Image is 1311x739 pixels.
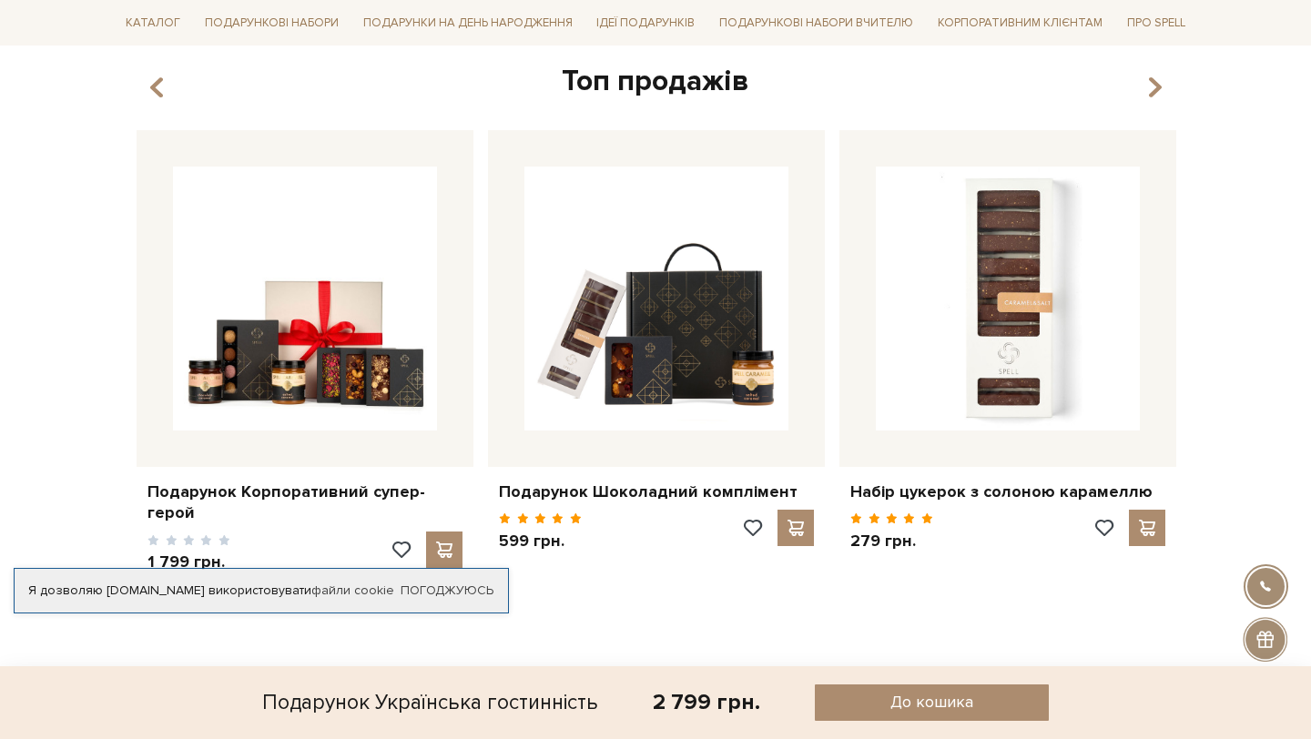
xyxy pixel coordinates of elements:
div: Топ продажів [129,63,1182,101]
a: Про Spell [1120,9,1193,37]
span: До кошика [890,692,973,713]
a: Каталог [118,9,188,37]
a: Погоджуюсь [401,582,493,599]
a: Набір цукерок з солоною карамеллю [850,481,1165,502]
div: Подарунок Українська гостинність [262,684,598,721]
a: Подарунки на День народження [356,9,580,37]
a: Корпоративним клієнтам [930,9,1110,37]
a: файли cookie [311,582,394,598]
a: Подарункові набори Вчителю [712,7,920,38]
p: 1 799 грн. [147,552,230,572]
a: Подарункові набори [198,9,346,37]
div: 2 799 грн. [653,688,760,716]
a: Подарунок Корпоративний супер-герой [147,481,462,524]
p: 599 грн. [499,531,582,552]
a: Ідеї подарунків [589,9,702,37]
a: Подарунок Шоколадний комплімент [499,481,814,502]
div: Я дозволяю [DOMAIN_NAME] використовувати [15,582,508,599]
button: До кошика [815,684,1049,721]
p: 279 грн. [850,531,933,552]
